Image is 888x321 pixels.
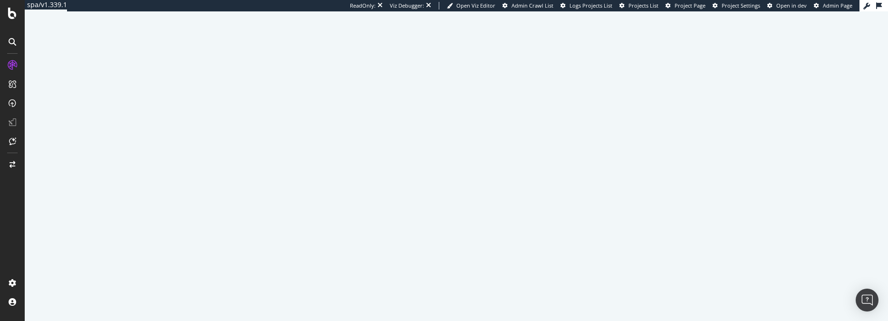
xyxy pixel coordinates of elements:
span: Open Viz Editor [456,2,495,9]
div: ReadOnly: [350,2,376,10]
div: animation [422,142,491,176]
a: Logs Projects List [560,2,612,10]
span: Project Settings [722,2,760,9]
div: Viz Debugger: [390,2,424,10]
span: Open in dev [776,2,807,9]
a: Open Viz Editor [447,2,495,10]
div: Open Intercom Messenger [856,289,878,311]
a: Admin Page [814,2,852,10]
span: Admin Page [823,2,852,9]
a: Project Page [666,2,705,10]
span: Projects List [628,2,658,9]
a: Projects List [619,2,658,10]
span: Project Page [675,2,705,9]
a: Project Settings [713,2,760,10]
span: Logs Projects List [569,2,612,9]
span: Admin Crawl List [512,2,553,9]
a: Admin Crawl List [502,2,553,10]
a: Open in dev [767,2,807,10]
